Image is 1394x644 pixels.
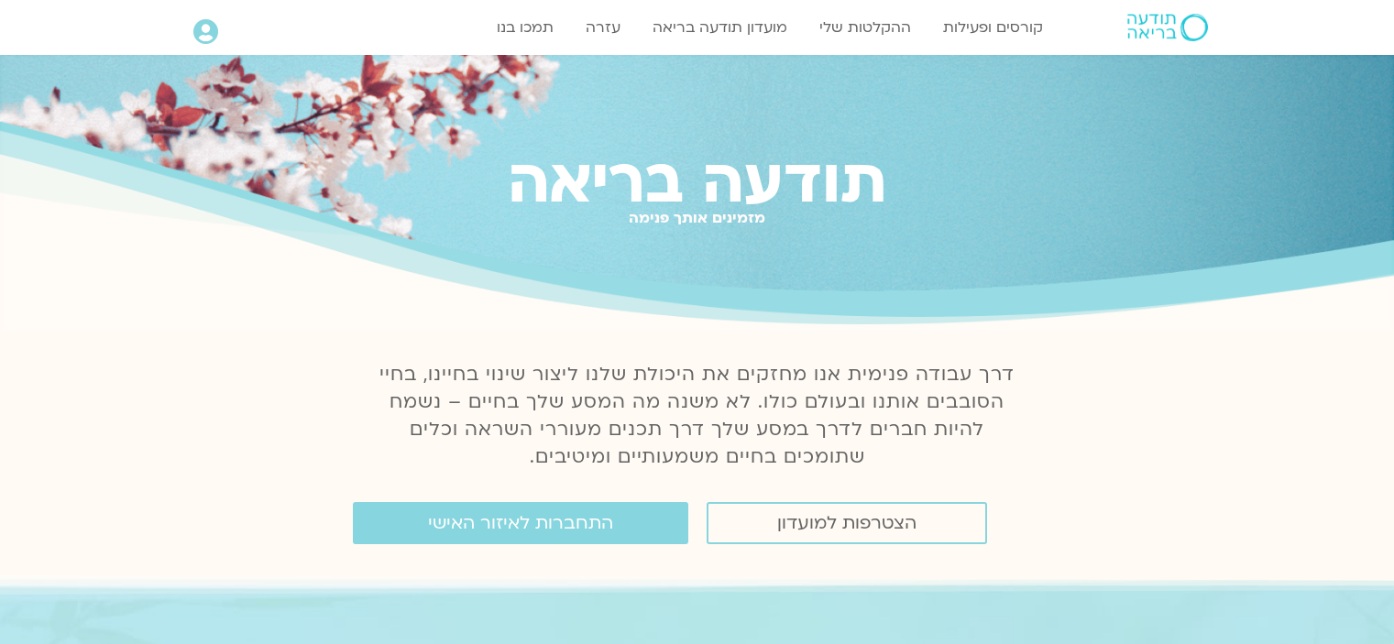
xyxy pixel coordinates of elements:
a: קורסים ופעילות [934,10,1052,45]
a: ההקלטות שלי [810,10,920,45]
a: מועדון תודעה בריאה [643,10,796,45]
a: עזרה [576,10,630,45]
span: התחברות לאיזור האישי [428,513,613,533]
a: הצטרפות למועדון [707,502,987,544]
img: תודעה בריאה [1127,14,1208,41]
span: הצטרפות למועדון [777,513,917,533]
a: התחברות לאיזור האישי [353,502,688,544]
p: דרך עבודה פנימית אנו מחזקים את היכולת שלנו ליצור שינוי בחיינו, בחיי הסובבים אותנו ובעולם כולו. לא... [369,361,1026,471]
a: תמכו בנו [488,10,563,45]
